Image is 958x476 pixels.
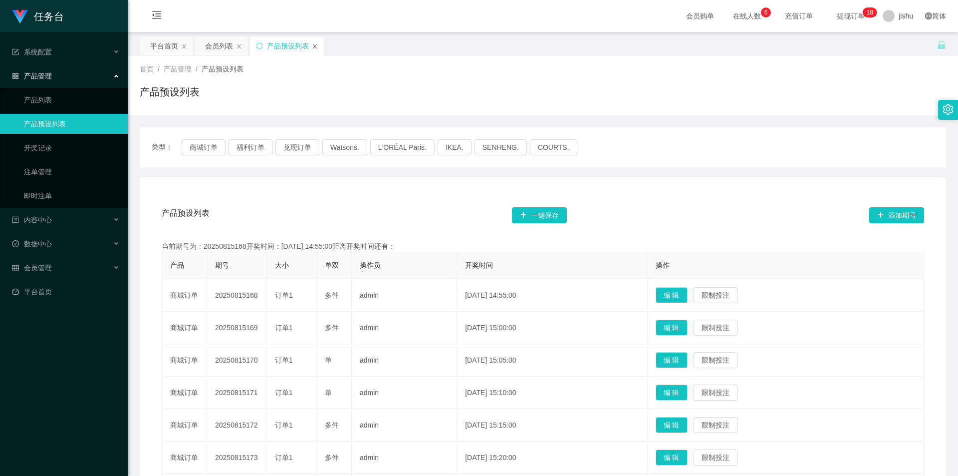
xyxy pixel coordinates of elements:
button: L'ORÉAL Paris. [370,139,435,155]
td: [DATE] 15:20:00 [457,442,647,474]
td: admin [352,312,457,344]
h1: 任务台 [34,0,64,32]
td: admin [352,377,457,409]
button: IKEA. [438,139,472,155]
td: 商城订单 [162,312,207,344]
button: 限制投注 [694,287,737,303]
span: 期号 [215,261,229,269]
button: 限制投注 [694,385,737,401]
td: admin [352,344,457,377]
button: COURTS. [530,139,577,155]
span: 单双 [325,261,339,269]
span: 订单1 [275,454,293,462]
span: 内容中心 [12,216,52,224]
p: 1 [867,7,870,17]
button: 编 辑 [656,417,688,433]
td: [DATE] 15:10:00 [457,377,647,409]
button: 限制投注 [694,320,737,336]
span: 类型： [152,139,182,155]
span: 在线人数 [728,12,766,19]
i: 图标: setting [943,104,954,115]
span: 订单1 [275,389,293,397]
sup: 6 [761,7,771,17]
p: 8 [870,7,873,17]
button: 图标: plus添加期号 [869,207,924,223]
td: [DATE] 15:00:00 [457,312,647,344]
span: 首页 [140,65,154,73]
button: 编 辑 [656,450,688,466]
a: 产品预设列表 [24,114,120,134]
span: 产品预设列表 [162,207,210,223]
td: 20250815169 [207,312,267,344]
div: 会员列表 [205,36,233,55]
span: 提现订单 [832,12,870,19]
i: 图标: check-circle-o [12,240,19,247]
button: 福利订单 [229,139,272,155]
span: 单 [325,356,332,364]
p: 6 [764,7,768,17]
button: 编 辑 [656,320,688,336]
td: admin [352,442,457,474]
span: 充值订单 [780,12,818,19]
a: 即时注单 [24,186,120,206]
span: 产品预设列表 [202,65,243,73]
td: [DATE] 15:15:00 [457,409,647,442]
td: 20250815171 [207,377,267,409]
td: admin [352,279,457,312]
div: 当前期号为：20250815168开奖时间：[DATE] 14:55:00距离开奖时间还有： [162,241,924,252]
button: 兑现订单 [275,139,319,155]
span: 多件 [325,324,339,332]
span: 会员管理 [12,264,52,272]
div: 平台首页 [150,36,178,55]
button: 编 辑 [656,385,688,401]
i: 图标: profile [12,216,19,223]
span: 单 [325,389,332,397]
span: 产品管理 [164,65,192,73]
button: 限制投注 [694,450,737,466]
a: 产品列表 [24,90,120,110]
i: 图标: close [236,43,242,49]
span: / [158,65,160,73]
button: Watsons. [322,139,367,155]
button: 限制投注 [694,417,737,433]
i: 图标: sync [256,42,263,49]
td: 商城订单 [162,344,207,377]
span: 产品 [170,261,184,269]
button: 编 辑 [656,352,688,368]
td: 商城订单 [162,409,207,442]
span: 订单1 [275,421,293,429]
span: 订单1 [275,356,293,364]
span: / [196,65,198,73]
button: 商城订单 [182,139,226,155]
td: 20250815172 [207,409,267,442]
i: 图标: unlock [937,40,946,49]
td: 商城订单 [162,377,207,409]
span: 大小 [275,261,289,269]
span: 产品管理 [12,72,52,80]
span: 订单1 [275,324,293,332]
i: 图标: global [925,12,932,19]
td: 20250815173 [207,442,267,474]
span: 订单1 [275,291,293,299]
td: 商城订单 [162,279,207,312]
i: 图标: form [12,48,19,55]
td: admin [352,409,457,442]
span: 系统配置 [12,48,52,56]
i: 图标: close [181,43,187,49]
div: 产品预设列表 [267,36,309,55]
span: 数据中心 [12,240,52,248]
td: 20250815170 [207,344,267,377]
a: 注单管理 [24,162,120,182]
span: 多件 [325,454,339,462]
a: 开奖记录 [24,138,120,158]
span: 多件 [325,291,339,299]
button: SENHENG. [475,139,527,155]
td: 20250815168 [207,279,267,312]
i: 图标: menu-fold [140,0,174,32]
a: 任务台 [12,12,64,20]
span: 操作员 [360,261,381,269]
button: 编 辑 [656,287,688,303]
span: 操作 [656,261,670,269]
td: [DATE] 14:55:00 [457,279,647,312]
i: 图标: appstore-o [12,72,19,79]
